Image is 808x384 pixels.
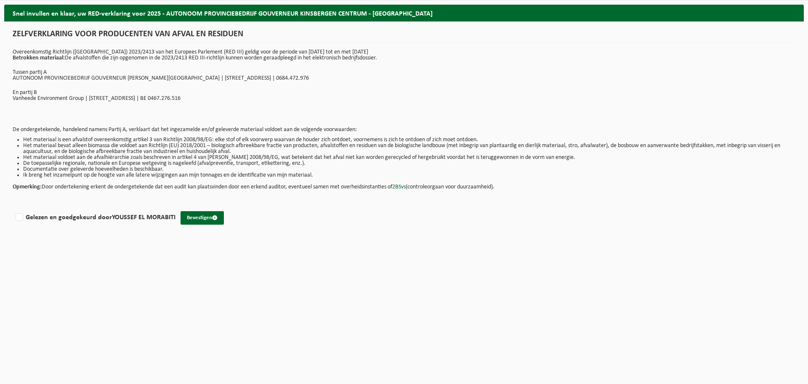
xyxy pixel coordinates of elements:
[23,155,795,161] li: Het materiaal voldoet aan de afvalhiërarchie zoals beschreven in artikel 4 van [PERSON_NAME] 2008...
[14,211,175,224] label: Gelezen en goedgekeurd door
[13,178,795,190] p: Door ondertekening erkent de ondergetekende dat een audit kan plaatsvinden door een erkend audito...
[13,55,65,61] strong: Betrokken materiaal:
[23,166,795,172] li: Documentatie over geleverde hoeveelheden is beschikbaar.
[23,143,795,155] li: Het materiaal bevat alleen biomassa die voldoet aan Richtlijn (EU) 2018/2001 – biologisch afbreek...
[13,70,795,75] p: Tussen partij A
[13,75,795,81] p: AUTONOOM PROVINCIEBEDRIJF GOUVERNEUR [PERSON_NAME][GEOGRAPHIC_DATA] | [STREET_ADDRESS] | 0684.472...
[13,30,795,43] h1: ZELFVERKLARING VOOR PRODUCENTEN VAN AFVAL EN RESIDUEN
[181,211,224,225] button: Bevestigen
[23,161,795,166] li: De toepasselijke regionale, nationale en Europese wetgeving is nageleefd (afvalpreventie, transpo...
[13,90,795,96] p: En partij B
[13,49,795,61] p: Overeenkomstig Richtlijn ([GEOGRAPHIC_DATA]) 2023/2413 van het Europees Parlement (RED III) geldi...
[13,184,42,190] strong: Opmerking:
[4,5,804,21] h2: Snel invullen en klaar, uw RED-verklaring voor 2025 - AUTONOOM PROVINCIEBEDRIJF GOUVERNEUR KINSBE...
[23,137,795,143] li: Het materiaal is een afvalstof overeenkomstig artikel 3 van Richtlijn 2008/98/EG: elke stof of el...
[112,214,175,221] strong: YOUSSEF EL MORABITI
[392,184,406,190] a: 2BSvs
[13,96,795,102] p: Vanheede Environment Group | [STREET_ADDRESS] | BE 0467.276.516
[23,172,795,178] li: Ik breng het inzamelpunt op de hoogte van alle latere wijzigingen aan mijn tonnages en de identif...
[13,127,795,133] p: De ondergetekende, handelend namens Partij A, verklaart dat het ingezamelde en/of geleverde mater...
